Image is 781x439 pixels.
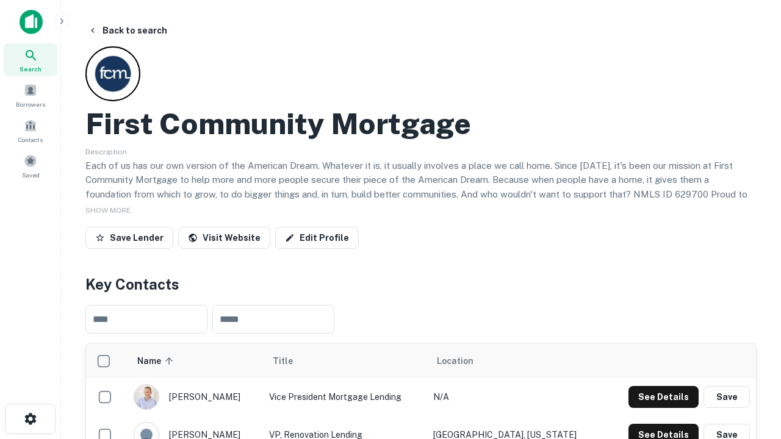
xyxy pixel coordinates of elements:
[85,106,471,141] h2: First Community Mortgage
[16,99,45,109] span: Borrowers
[20,64,41,74] span: Search
[263,378,427,416] td: Vice President Mortgage Lending
[178,227,270,249] a: Visit Website
[85,227,173,249] button: Save Lender
[85,159,757,216] p: Each of us has our own version of the American Dream. Whatever it is, it usually involves a place...
[134,385,159,409] img: 1520878720083
[4,114,57,147] a: Contacts
[4,43,57,76] a: Search
[263,344,427,378] th: Title
[273,354,309,368] span: Title
[20,10,43,34] img: capitalize-icon.png
[85,206,131,215] span: SHOW MORE
[4,79,57,112] a: Borrowers
[85,273,757,295] h4: Key Contacts
[427,344,604,378] th: Location
[134,384,257,410] div: [PERSON_NAME]
[137,354,177,368] span: Name
[628,386,699,408] button: See Details
[85,148,127,156] span: Description
[4,149,57,182] a: Saved
[128,344,263,378] th: Name
[427,378,604,416] td: N/A
[720,302,781,361] iframe: Chat Widget
[22,170,40,180] span: Saved
[704,386,750,408] button: Save
[275,227,359,249] a: Edit Profile
[83,20,172,41] button: Back to search
[18,135,43,145] span: Contacts
[437,354,473,368] span: Location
